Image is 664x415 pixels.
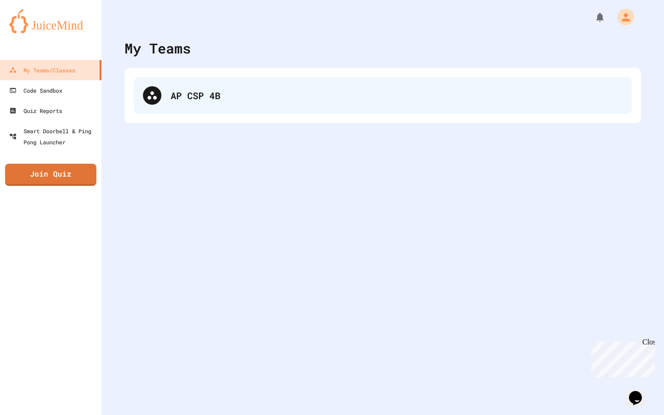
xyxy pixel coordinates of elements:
[171,89,622,102] div: AP CSP 4B
[5,164,96,186] a: Join Quiz
[125,38,191,59] div: My Teams
[134,77,632,114] div: AP CSP 4B
[9,9,92,33] img: logo-orange.svg
[608,6,636,28] div: My Account
[4,4,64,59] div: Chat with us now!Close
[9,65,75,76] div: My Teams/Classes
[9,125,98,148] div: Smart Doorbell & Ping Pong Launcher
[587,338,655,377] iframe: chat widget
[9,85,62,96] div: Code Sandbox
[625,378,655,406] iframe: chat widget
[577,9,608,25] div: My Notifications
[9,105,62,116] div: Quiz Reports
